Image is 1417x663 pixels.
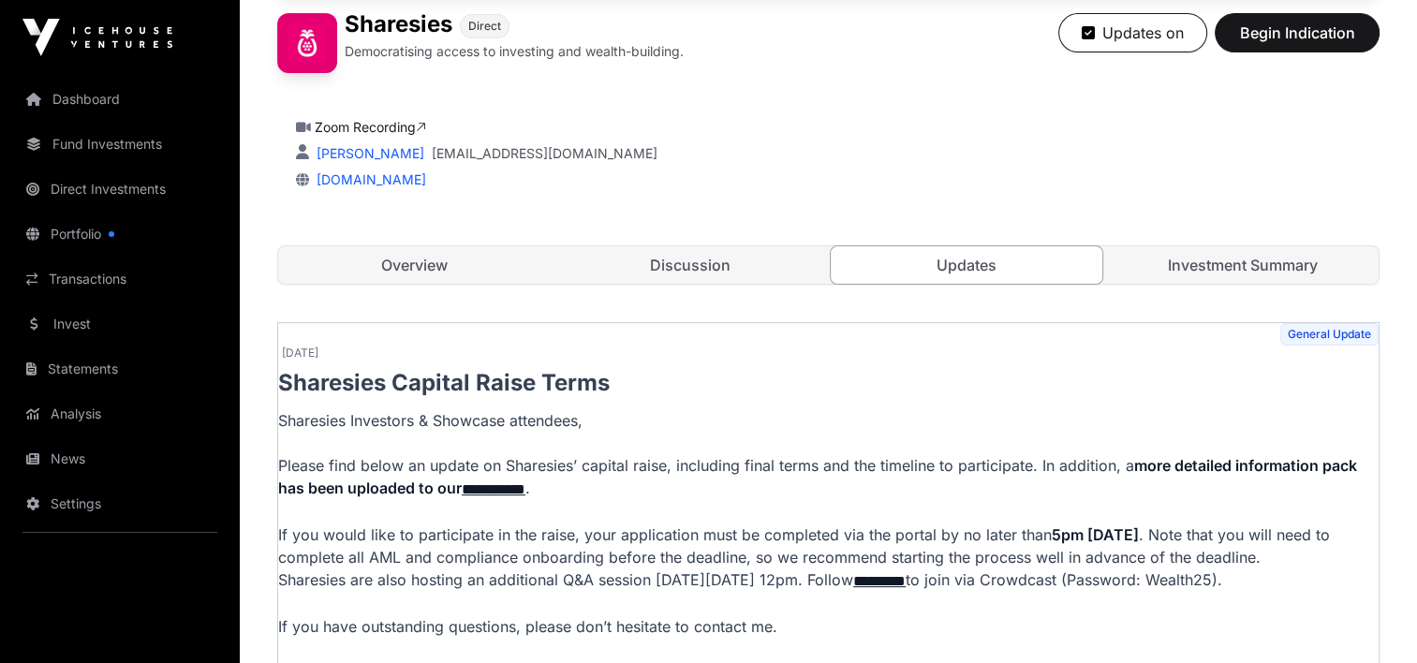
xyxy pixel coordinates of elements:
span: Begin Indication [1238,22,1356,44]
a: Settings [15,483,225,524]
nav: Tabs [278,246,1379,284]
img: Sharesies [277,13,337,73]
p: Democratising access to investing and wealth-building. [345,42,684,61]
img: Icehouse Ventures Logo [22,19,172,56]
a: Analysis [15,393,225,435]
a: Begin Indication [1215,32,1380,51]
a: [EMAIL_ADDRESS][DOMAIN_NAME] [432,144,657,163]
span: [DATE] [282,346,318,361]
a: Updates [830,245,1104,285]
p: Sharesies Capital Raise Terms [278,368,1379,398]
a: [PERSON_NAME] [313,145,424,161]
a: [DOMAIN_NAME] [309,171,426,187]
a: Zoom Recording [315,119,426,135]
a: Discussion [554,246,827,284]
a: Dashboard [15,79,225,120]
a: Statements [15,348,225,390]
strong: 5pm [DATE] [1052,525,1139,544]
span: Direct [468,19,501,34]
a: Portfolio [15,214,225,255]
button: Updates on [1058,13,1207,52]
a: Direct Investments [15,169,225,210]
iframe: Chat Widget [1323,573,1417,663]
a: Transactions [15,258,225,300]
a: Overview [278,246,551,284]
a: Invest [15,303,225,345]
button: Begin Indication [1215,13,1380,52]
a: Fund Investments [15,124,225,165]
a: Investment Summary [1106,246,1379,284]
h1: Sharesies [345,13,452,38]
span: General Update [1280,323,1379,346]
a: News [15,438,225,479]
